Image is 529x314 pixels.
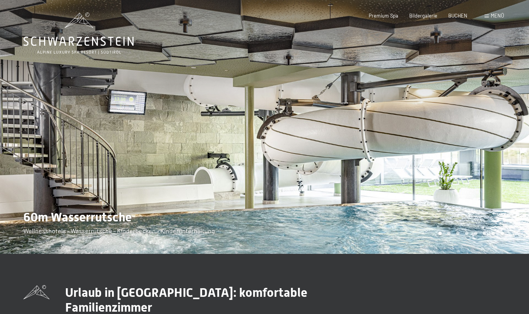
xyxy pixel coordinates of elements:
div: Carousel Page 3 [456,232,460,235]
span: Menü [491,12,504,19]
a: Bildergalerie [409,12,437,19]
div: Carousel Page 7 [492,232,495,235]
div: Carousel Page 4 [465,232,469,235]
a: BUCHEN [448,12,467,19]
div: Carousel Page 5 [474,232,478,235]
div: Carousel Page 8 [501,232,504,235]
a: Premium Spa [369,12,398,19]
div: Carousel Page 6 [483,232,486,235]
div: Carousel Page 2 [447,232,451,235]
div: Carousel Pagination [436,232,504,235]
div: Carousel Page 1 (Current Slide) [438,232,442,235]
